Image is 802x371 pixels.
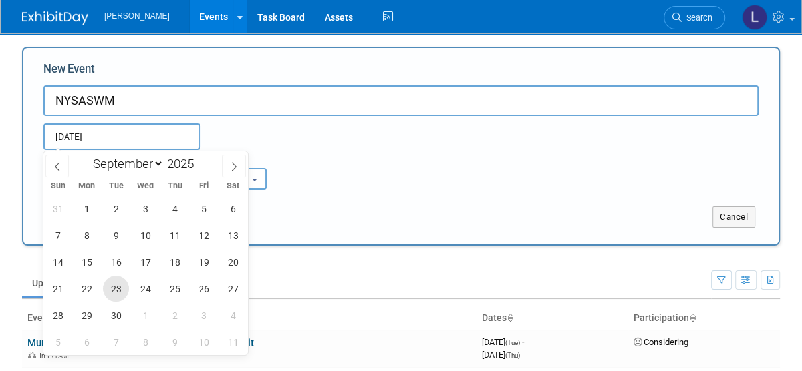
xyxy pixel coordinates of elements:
input: Year [164,156,203,171]
span: October 4, 2025 [220,302,246,328]
a: Search [664,6,725,29]
span: September 6, 2025 [220,196,246,222]
span: (Tue) [505,339,520,346]
span: September 1, 2025 [74,196,100,222]
span: September 22, 2025 [74,276,100,302]
span: September 2, 2025 [103,196,129,222]
span: September 28, 2025 [45,302,70,328]
span: September 24, 2025 [132,276,158,302]
span: September 15, 2025 [74,249,100,275]
label: New Event [43,61,95,82]
span: September 11, 2025 [162,222,188,248]
span: September 3, 2025 [132,196,158,222]
input: Name of Trade Show / Conference [43,85,759,116]
span: Sat [219,182,248,190]
span: September 30, 2025 [103,302,129,328]
span: Thu [160,182,190,190]
span: October 7, 2025 [103,329,129,355]
a: Sort by Start Date [507,312,513,323]
span: September 12, 2025 [191,222,217,248]
span: September 13, 2025 [220,222,246,248]
a: Municipal Waste Management Association Summit [27,337,254,349]
span: September 18, 2025 [162,249,188,275]
span: [DATE] [482,350,520,360]
span: October 2, 2025 [162,302,188,328]
span: September 16, 2025 [103,249,129,275]
span: October 1, 2025 [132,302,158,328]
span: September 5, 2025 [191,196,217,222]
span: [PERSON_NAME] [104,11,170,21]
span: October 6, 2025 [74,329,100,355]
span: September 17, 2025 [132,249,158,275]
span: September 26, 2025 [191,276,217,302]
span: Search [682,13,712,23]
input: Start Date - End Date [43,123,200,150]
button: Cancel [712,206,755,228]
span: October 9, 2025 [162,329,188,355]
span: September 20, 2025 [220,249,246,275]
span: September 8, 2025 [74,222,100,248]
span: September 14, 2025 [45,249,70,275]
a: Upcoming12 [22,270,100,296]
span: Mon [72,182,102,190]
select: Month [87,155,164,172]
span: October 10, 2025 [191,329,217,355]
a: Sort by Participation Type [689,312,696,323]
span: October 11, 2025 [220,329,246,355]
span: September 4, 2025 [162,196,188,222]
span: [DATE] [482,337,524,347]
th: Dates [477,307,628,330]
span: Sun [43,182,72,190]
span: September 7, 2025 [45,222,70,248]
span: September 25, 2025 [162,276,188,302]
span: In-Person [39,352,73,360]
span: September 27, 2025 [220,276,246,302]
div: Participation: [176,150,289,167]
span: September 23, 2025 [103,276,129,302]
span: October 8, 2025 [132,329,158,355]
img: Lauren Adams [742,5,767,30]
span: September 19, 2025 [191,249,217,275]
span: September 9, 2025 [103,222,129,248]
span: Wed [131,182,160,190]
span: August 31, 2025 [45,196,70,222]
th: Event [22,307,477,330]
span: September 21, 2025 [45,276,70,302]
img: ExhibitDay [22,11,88,25]
div: Attendance / Format: [43,150,156,167]
span: October 3, 2025 [191,302,217,328]
img: In-Person Event [28,352,36,358]
span: Considering [634,337,688,347]
span: - [522,337,524,347]
span: (Thu) [505,352,520,359]
span: September 29, 2025 [74,302,100,328]
span: Fri [190,182,219,190]
span: October 5, 2025 [45,329,70,355]
th: Participation [628,307,780,330]
span: Tue [102,182,131,190]
span: September 10, 2025 [132,222,158,248]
